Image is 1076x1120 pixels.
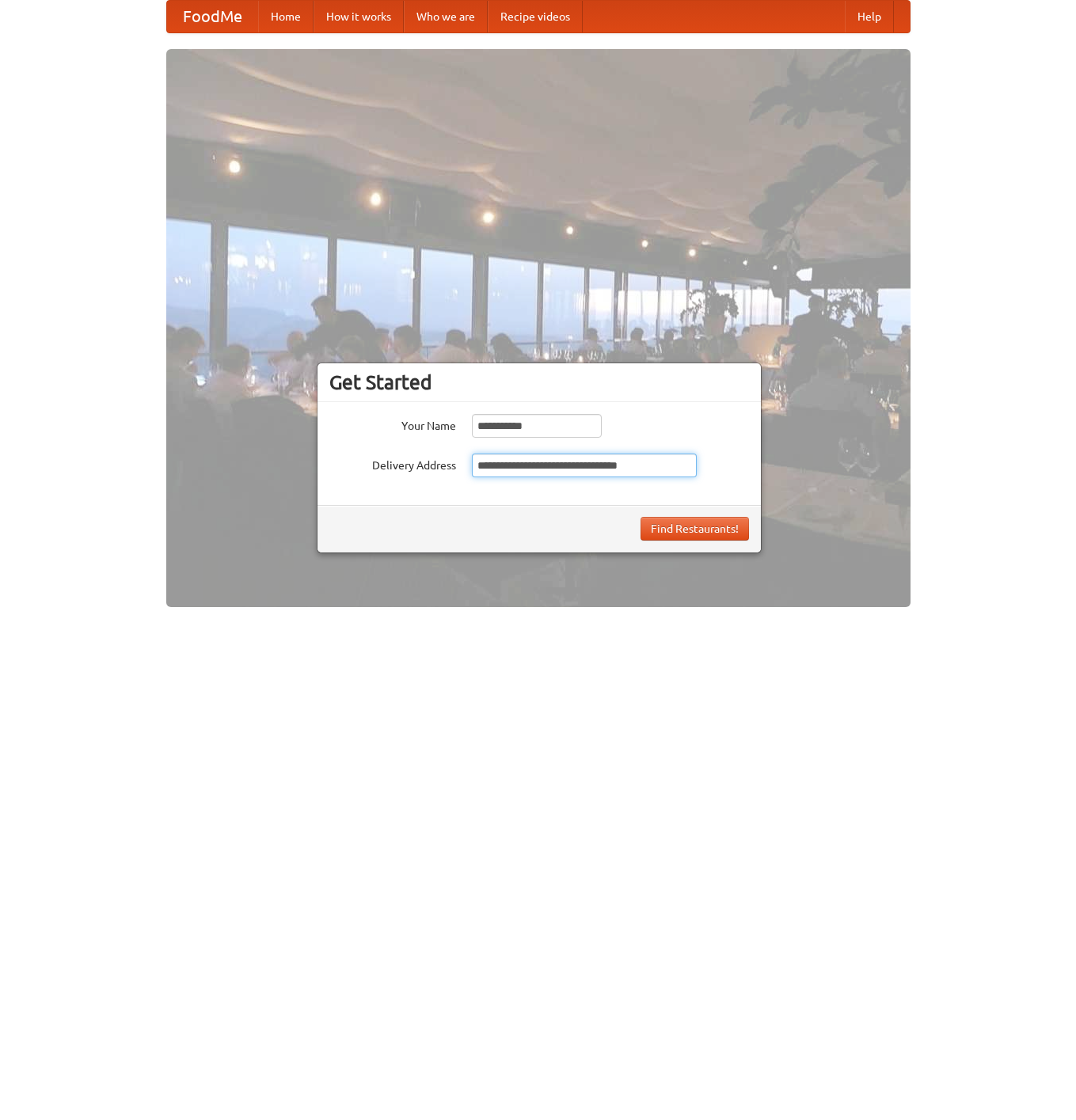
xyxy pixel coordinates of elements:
a: Who we are [404,1,488,32]
a: FoodMe [167,1,258,32]
label: Your Name [329,414,456,434]
h3: Get Started [329,370,749,394]
a: Recipe videos [488,1,583,32]
label: Delivery Address [329,454,456,473]
a: Help [845,1,894,32]
a: Home [258,1,314,32]
a: How it works [314,1,404,32]
button: Find Restaurants! [641,517,749,541]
